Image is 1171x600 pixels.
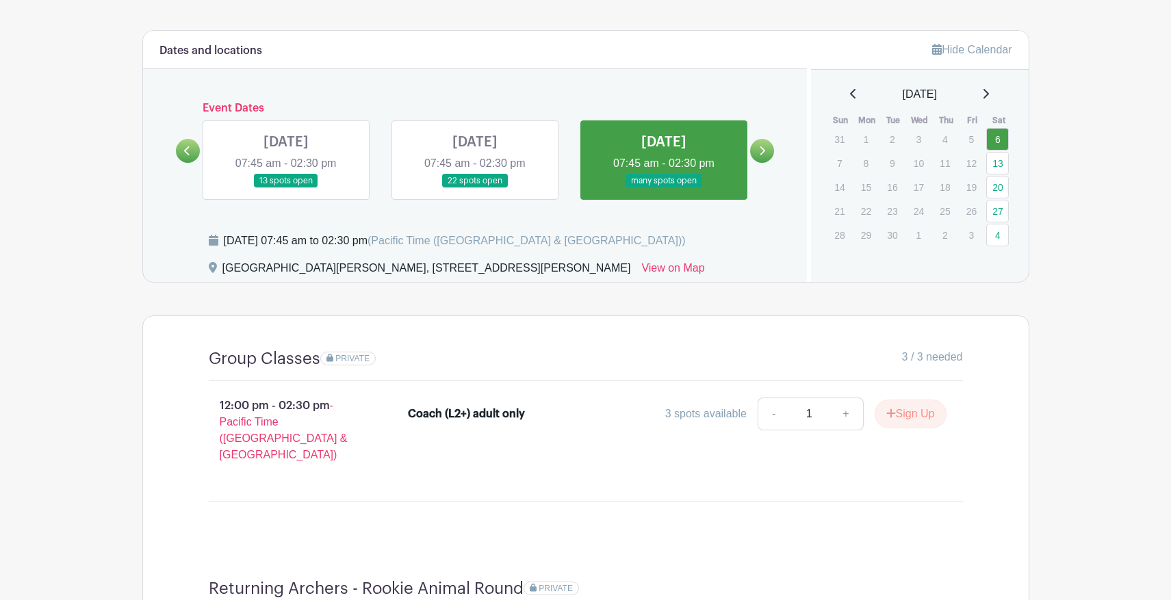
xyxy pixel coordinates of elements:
button: Sign Up [875,400,947,428]
p: 16 [881,177,903,198]
p: 29 [855,224,877,246]
p: 15 [855,177,877,198]
p: 5 [960,129,983,150]
div: 3 spots available [665,406,747,422]
p: 2 [881,129,903,150]
th: Wed [907,114,934,127]
th: Tue [880,114,907,127]
p: 1 [908,224,930,246]
h4: Returning Archers - Rookie Animal Round [209,579,524,599]
p: 12 [960,153,983,174]
p: 28 [828,224,851,246]
p: 24 [908,200,930,222]
p: 30 [881,224,903,246]
span: PRIVATE [335,354,370,363]
p: 10 [908,153,930,174]
a: Hide Calendar [932,44,1012,55]
th: Thu [933,114,960,127]
p: 11 [934,153,956,174]
a: 4 [986,224,1009,246]
span: PRIVATE [539,584,573,593]
a: - [758,397,789,430]
p: 26 [960,200,983,222]
span: [DATE] [903,86,937,103]
p: 4 [934,129,956,150]
p: 31 [828,129,851,150]
p: 22 [855,200,877,222]
p: 18 [934,177,956,198]
div: Coach (L2+) adult only [408,406,525,422]
th: Fri [960,114,986,127]
p: 3 [908,129,930,150]
h6: Dates and locations [159,44,262,57]
span: (Pacific Time ([GEOGRAPHIC_DATA] & [GEOGRAPHIC_DATA])) [368,235,686,246]
th: Sat [986,114,1012,127]
span: - Pacific Time ([GEOGRAPHIC_DATA] & [GEOGRAPHIC_DATA]) [220,400,348,460]
p: 1 [855,129,877,150]
p: 23 [881,200,903,222]
p: 19 [960,177,983,198]
h4: Group Classes [209,349,320,369]
th: Sun [827,114,854,127]
p: 3 [960,224,983,246]
div: [GEOGRAPHIC_DATA][PERSON_NAME], [STREET_ADDRESS][PERSON_NAME] [222,260,631,282]
a: 13 [986,152,1009,174]
span: 3 / 3 needed [902,349,963,365]
p: 9 [881,153,903,174]
p: 17 [908,177,930,198]
p: 21 [828,200,851,222]
p: 8 [855,153,877,174]
div: [DATE] 07:45 am to 02:30 pm [224,233,686,249]
p: 7 [828,153,851,174]
p: 2 [934,224,956,246]
a: 20 [986,176,1009,198]
a: + [829,397,863,430]
a: View on Map [641,260,704,282]
p: 25 [934,200,956,222]
a: 27 [986,200,1009,222]
p: 14 [828,177,851,198]
th: Mon [854,114,881,127]
p: 12:00 pm - 02:30 pm [187,392,387,469]
h6: Event Dates [200,102,751,115]
a: 6 [986,128,1009,151]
